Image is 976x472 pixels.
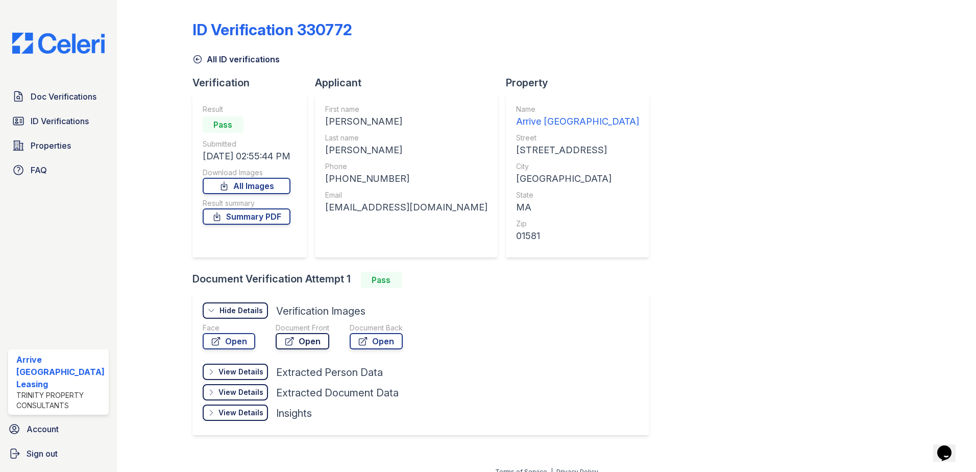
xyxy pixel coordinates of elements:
div: Phone [325,161,487,172]
iframe: chat widget [933,431,966,462]
a: Properties [8,135,109,156]
div: [GEOGRAPHIC_DATA] [516,172,639,186]
a: Sign out [4,443,113,464]
a: Account [4,419,113,439]
div: City [516,161,639,172]
div: Email [325,190,487,200]
div: 01581 [516,229,639,243]
div: Arrive [GEOGRAPHIC_DATA] Leasing [16,353,105,390]
div: Document Verification Attempt 1 [192,272,657,288]
span: Doc Verifications [31,90,96,103]
div: Zip [516,219,639,229]
div: View Details [218,367,263,377]
div: [STREET_ADDRESS] [516,143,639,157]
img: CE_Logo_Blue-a8612792a0a2168367f1c8372b55b34899dd931a85d93a1a3d3e32e68fde9ad4.png [4,33,113,54]
span: FAQ [31,164,47,176]
div: ID Verification 330772 [192,20,352,39]
a: Doc Verifications [8,86,109,107]
div: Property [506,76,657,90]
div: Verification Images [276,304,365,318]
div: View Details [218,387,263,397]
div: Last name [325,133,487,143]
div: [PERSON_NAME] [325,114,487,129]
a: Open [203,333,255,349]
div: State [516,190,639,200]
div: Result summary [203,198,290,208]
a: Summary PDF [203,208,290,225]
div: Insights [276,406,312,420]
span: Sign out [27,447,58,460]
div: Extracted Document Data [276,386,399,400]
a: FAQ [8,160,109,180]
div: [DATE] 02:55:44 PM [203,149,290,163]
div: Applicant [315,76,506,90]
div: Download Images [203,168,290,178]
div: Submitted [203,139,290,149]
span: Properties [31,139,71,152]
div: Name [516,104,639,114]
div: [EMAIL_ADDRESS][DOMAIN_NAME] [325,200,487,215]
span: ID Verifications [31,115,89,127]
div: View Details [218,408,263,418]
div: Face [203,323,255,333]
a: Open [276,333,329,349]
div: First name [325,104,487,114]
div: Result [203,104,290,114]
div: Arrive [GEOGRAPHIC_DATA] [516,114,639,129]
div: Pass [203,116,243,133]
div: Extracted Person Data [276,365,383,380]
a: ID Verifications [8,111,109,131]
div: Pass [361,272,402,288]
div: [PERSON_NAME] [325,143,487,157]
a: All ID verifications [192,53,280,65]
a: Name Arrive [GEOGRAPHIC_DATA] [516,104,639,129]
div: MA [516,200,639,215]
a: Open [350,333,403,349]
div: [PHONE_NUMBER] [325,172,487,186]
div: Verification [192,76,315,90]
a: All Images [203,178,290,194]
div: Hide Details [219,305,263,316]
div: Street [516,133,639,143]
div: Trinity Property Consultants [16,390,105,411]
span: Account [27,423,59,435]
div: Document Back [350,323,403,333]
div: Document Front [276,323,329,333]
